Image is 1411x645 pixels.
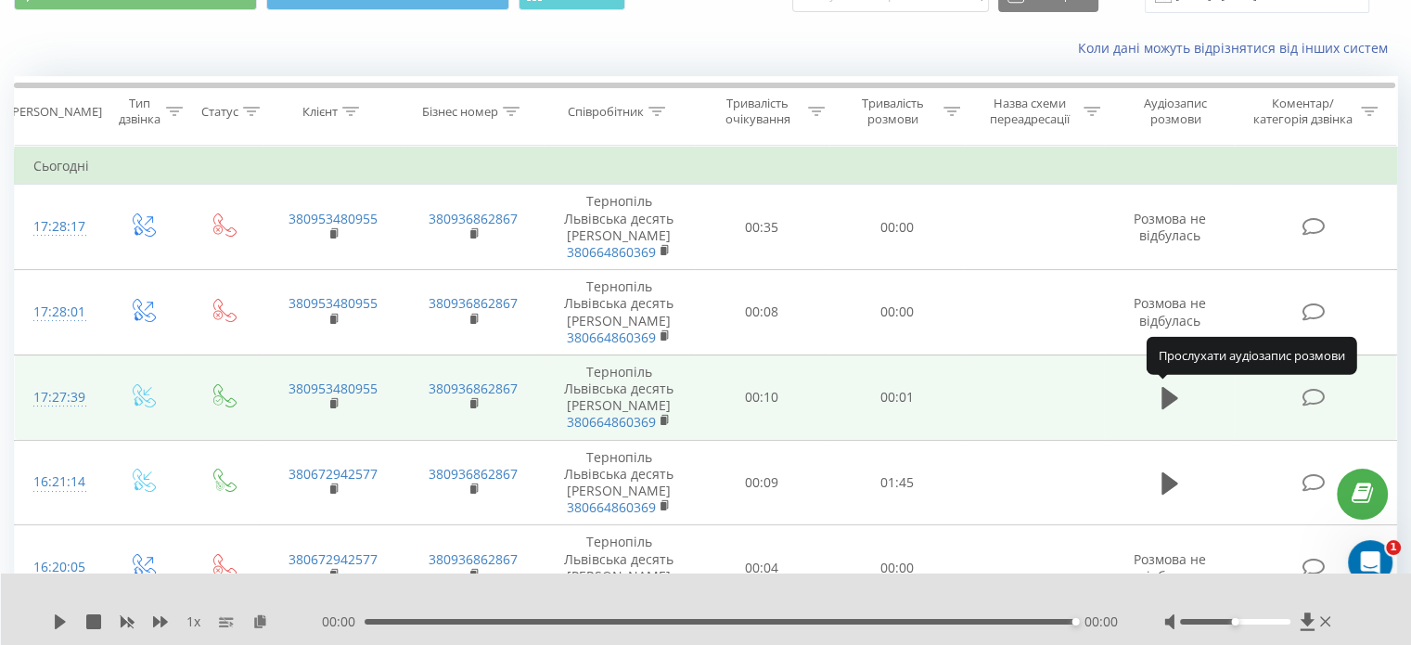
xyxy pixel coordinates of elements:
[1078,39,1397,57] a: Коли дані можуть відрізнятися вiд інших систем
[1134,294,1206,329] span: Розмова не відбулась
[1134,550,1206,585] span: Розмова не відбулась
[33,209,83,245] div: 17:28:17
[1122,96,1230,127] div: Аудіозапис розмови
[829,525,964,611] td: 00:00
[1348,540,1392,585] iframe: Intercom live chat
[544,355,695,440] td: Тернопіль Львівська десять [PERSON_NAME]
[1248,96,1356,127] div: Коментар/категорія дзвінка
[695,525,829,611] td: 00:04
[829,355,964,440] td: 00:01
[846,96,939,127] div: Тривалість розмови
[1231,618,1238,626] div: Accessibility label
[544,270,695,355] td: Тернопіль Львівська десять [PERSON_NAME]
[429,210,518,227] a: 380936862867
[1084,613,1118,631] span: 00:00
[567,329,656,346] a: 380664860369
[1147,337,1357,374] div: Прослухати аудіозапис розмови
[322,613,365,631] span: 00:00
[302,104,338,120] div: Клієнт
[829,440,964,525] td: 01:45
[568,104,644,120] div: Співробітник
[1072,618,1080,626] div: Accessibility label
[201,104,238,120] div: Статус
[981,96,1079,127] div: Назва схеми переадресації
[695,355,829,440] td: 00:10
[695,270,829,355] td: 00:08
[429,465,518,483] a: 380936862867
[33,380,83,416] div: 17:27:39
[289,550,378,568] a: 380672942577
[829,185,964,270] td: 00:00
[33,464,83,500] div: 16:21:14
[544,440,695,525] td: Тернопіль Львівська десять [PERSON_NAME]
[1386,540,1401,555] span: 1
[422,104,498,120] div: Бізнес номер
[567,243,656,261] a: 380664860369
[429,550,518,568] a: 380936862867
[544,525,695,611] td: Тернопіль Львівська десять [PERSON_NAME]
[289,380,378,397] a: 380953480955
[567,498,656,516] a: 380664860369
[429,380,518,397] a: 380936862867
[33,549,83,586] div: 16:20:05
[1134,210,1206,244] span: Розмова не відбулась
[695,440,829,525] td: 00:09
[186,613,200,631] span: 1 x
[429,294,518,312] a: 380936862867
[544,185,695,270] td: Тернопіль Львівська десять [PERSON_NAME]
[33,294,83,330] div: 17:28:01
[289,210,378,227] a: 380953480955
[712,96,804,127] div: Тривалість очікування
[567,413,656,431] a: 380664860369
[289,465,378,483] a: 380672942577
[829,270,964,355] td: 00:00
[695,185,829,270] td: 00:35
[117,96,160,127] div: Тип дзвінка
[289,294,378,312] a: 380953480955
[8,104,102,120] div: [PERSON_NAME]
[15,148,1397,185] td: Сьогодні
